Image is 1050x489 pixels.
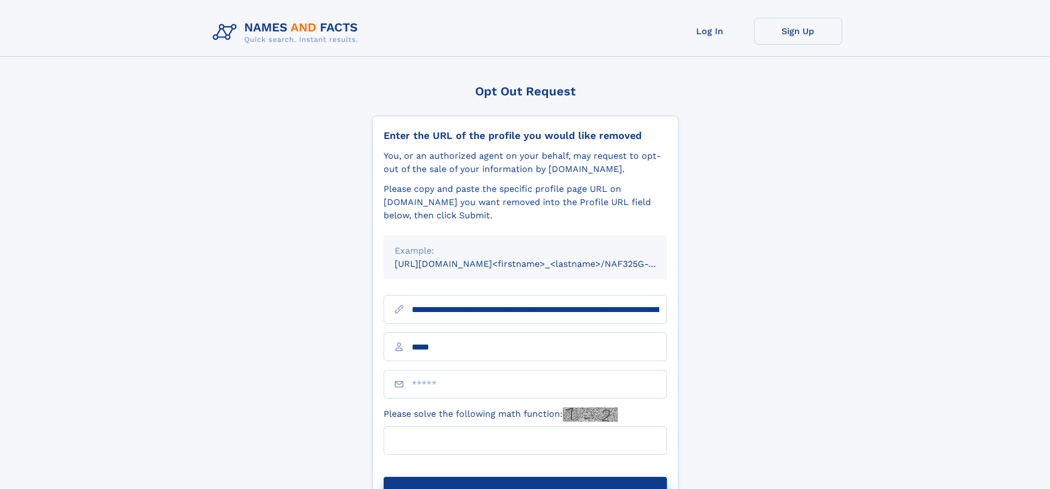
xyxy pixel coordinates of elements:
small: [URL][DOMAIN_NAME]<firstname>_<lastname>/NAF325G-xxxxxxxx [395,259,688,269]
div: You, or an authorized agent on your behalf, may request to opt-out of the sale of your informatio... [384,149,667,176]
div: Enter the URL of the profile you would like removed [384,130,667,142]
a: Sign Up [754,18,842,45]
div: Please copy and paste the specific profile page URL on [DOMAIN_NAME] you want removed into the Pr... [384,182,667,222]
label: Please solve the following math function: [384,407,618,422]
div: Example: [395,244,656,257]
div: Opt Out Request [372,84,679,98]
a: Log In [666,18,754,45]
img: Logo Names and Facts [208,18,367,47]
